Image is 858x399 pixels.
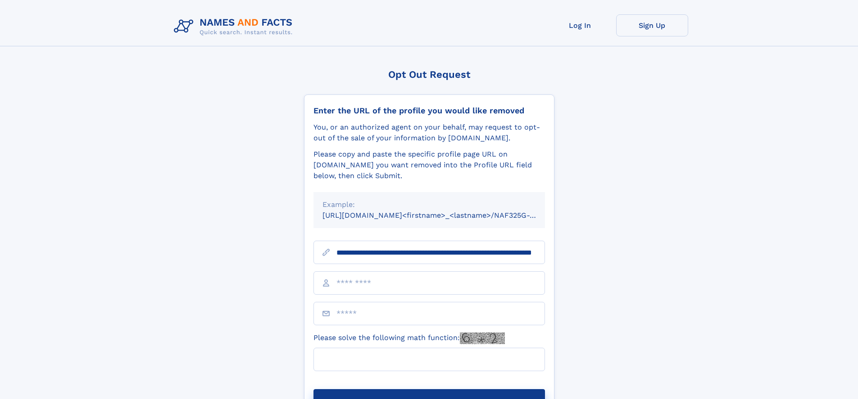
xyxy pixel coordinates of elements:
[313,122,545,143] div: You, or an authorized agent on your behalf, may request to opt-out of the sale of your informatio...
[322,211,562,220] small: [URL][DOMAIN_NAME]<firstname>_<lastname>/NAF325G-xxxxxxxx
[313,106,545,116] div: Enter the URL of the profile you would like removed
[313,332,505,344] label: Please solve the following math function:
[616,14,688,36] a: Sign Up
[544,14,616,36] a: Log In
[322,199,536,210] div: Example:
[313,149,545,181] div: Please copy and paste the specific profile page URL on [DOMAIN_NAME] you want removed into the Pr...
[304,69,554,80] div: Opt Out Request
[170,14,300,39] img: Logo Names and Facts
